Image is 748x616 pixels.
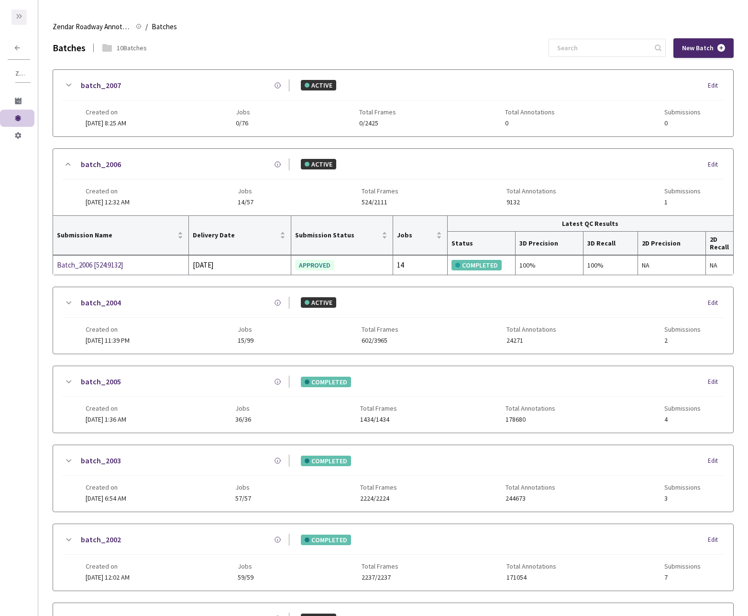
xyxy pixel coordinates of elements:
[360,483,397,491] span: Total Frames
[710,260,729,270] div: NA
[86,573,130,582] span: [DATE] 12:02 AM
[664,562,701,570] span: Submissions
[81,534,121,546] a: batch_2002
[708,160,724,169] div: Edit
[359,108,396,116] span: Total Frames
[362,574,398,581] span: 2237/2237
[397,259,443,271] div: 14
[708,456,724,466] div: Edit
[664,325,701,333] span: Submissions
[360,495,397,502] span: 2224/2224
[506,404,555,412] span: Total Annotations
[238,187,253,195] span: Jobs
[583,232,638,255] th: 3D Recall
[53,524,733,591] div: batch_2002COMPLETEDEditCreated on[DATE] 12:02 AMJobs59/59Total Frames2237/2237Total Annotations17...
[86,187,130,195] span: Created on
[295,260,334,270] div: APPROVED
[235,416,251,423] span: 36/36
[81,297,121,309] a: batch_2004
[238,337,253,344] span: 15/99
[86,198,130,206] span: [DATE] 12:32 AM
[86,415,126,424] span: [DATE] 1:36 AM
[86,325,130,333] span: Created on
[664,416,701,423] span: 4
[193,231,277,239] span: Delivery Date
[505,120,555,127] span: 0
[362,199,398,206] span: 524/2111
[708,298,724,308] div: Edit
[81,376,121,388] a: batch_2005
[682,44,714,52] span: New Batch
[360,416,397,423] span: 1434/1434
[238,325,253,333] span: Jobs
[506,325,556,333] span: Total Annotations
[86,404,126,412] span: Created on
[81,455,121,467] a: batch_2003
[53,366,733,433] div: batch_2005COMPLETEDEditCreated on[DATE] 1:36 AMJobs36/36Total Frames1434/1434Total Annotations178...
[86,483,126,491] span: Created on
[708,535,724,545] div: Edit
[362,337,398,344] span: 602/3965
[53,41,86,55] div: Batches
[393,216,448,255] th: Jobs
[53,287,733,354] div: batch_2004ACTIVEEditCreated on[DATE] 11:39 PMJobs15/99Total Frames602/3965Total Annotations24271S...
[86,119,126,127] span: [DATE] 8:25 AM
[451,260,502,270] div: COMPLETED
[295,231,380,239] span: Submission Status
[53,445,733,512] div: batch_2003COMPLETEDEditCreated on[DATE] 6:54 AMJobs57/57Total Frames2224/2224Total Annotations244...
[81,79,121,91] a: batch_2007
[53,216,189,255] th: Submission Name
[708,377,724,387] div: Edit
[117,43,147,53] div: 10 Batches
[86,562,130,570] span: Created on
[301,80,336,90] div: ACTIVE
[301,456,351,466] div: COMPLETED
[551,39,653,56] input: Search
[53,149,733,215] div: batch_2006ACTIVEEditCreated on[DATE] 12:32 AMJobs14/57Total Frames524/2111Total Annotations9132Su...
[362,325,398,333] span: Total Frames
[291,216,393,255] th: Submission Status
[238,574,253,581] span: 59/59
[301,297,336,308] div: ACTIVE
[506,416,555,423] span: 178680
[57,231,176,239] span: Submission Name
[236,108,250,116] span: Jobs
[664,187,701,195] span: Submissions
[193,259,286,271] div: [DATE]
[642,260,702,270] div: NA
[664,108,701,116] span: Submissions
[301,535,351,545] div: COMPLETED
[235,495,251,502] span: 57/57
[706,232,733,255] th: 2D Recall
[362,187,398,195] span: Total Frames
[57,259,158,271] a: Batch_2006 [524:9132]
[145,21,148,33] li: /
[235,483,251,491] span: Jobs
[506,562,556,570] span: Total Annotations
[360,404,397,412] span: Total Frames
[506,187,556,195] span: Total Annotations
[362,562,398,570] span: Total Frames
[664,337,701,344] span: 2
[235,404,251,412] span: Jobs
[53,70,733,136] div: batch_2007ACTIVEEditCreated on[DATE] 8:25 AMJobs0/76Total Frames0/2425Total Annotations0Submissions0
[238,562,253,570] span: Jobs
[506,199,556,206] span: 9132
[301,159,336,169] div: ACTIVE
[664,574,701,581] span: 7
[506,337,556,344] span: 24271
[397,231,434,239] span: Jobs
[664,120,701,127] span: 0
[86,494,126,503] span: [DATE] 6:54 AM
[664,495,701,502] span: 3
[638,232,706,255] th: 2D Precision
[448,216,733,232] th: Latest QC Results
[448,232,516,255] th: Status
[708,81,724,90] div: Edit
[506,574,556,581] span: 171054
[505,108,555,116] span: Total Annotations
[516,232,583,255] th: 3D Precision
[301,377,351,387] div: COMPLETED
[506,495,555,502] span: 244673
[53,21,130,33] span: Zendar Roadway Annotations | Cuboid Labels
